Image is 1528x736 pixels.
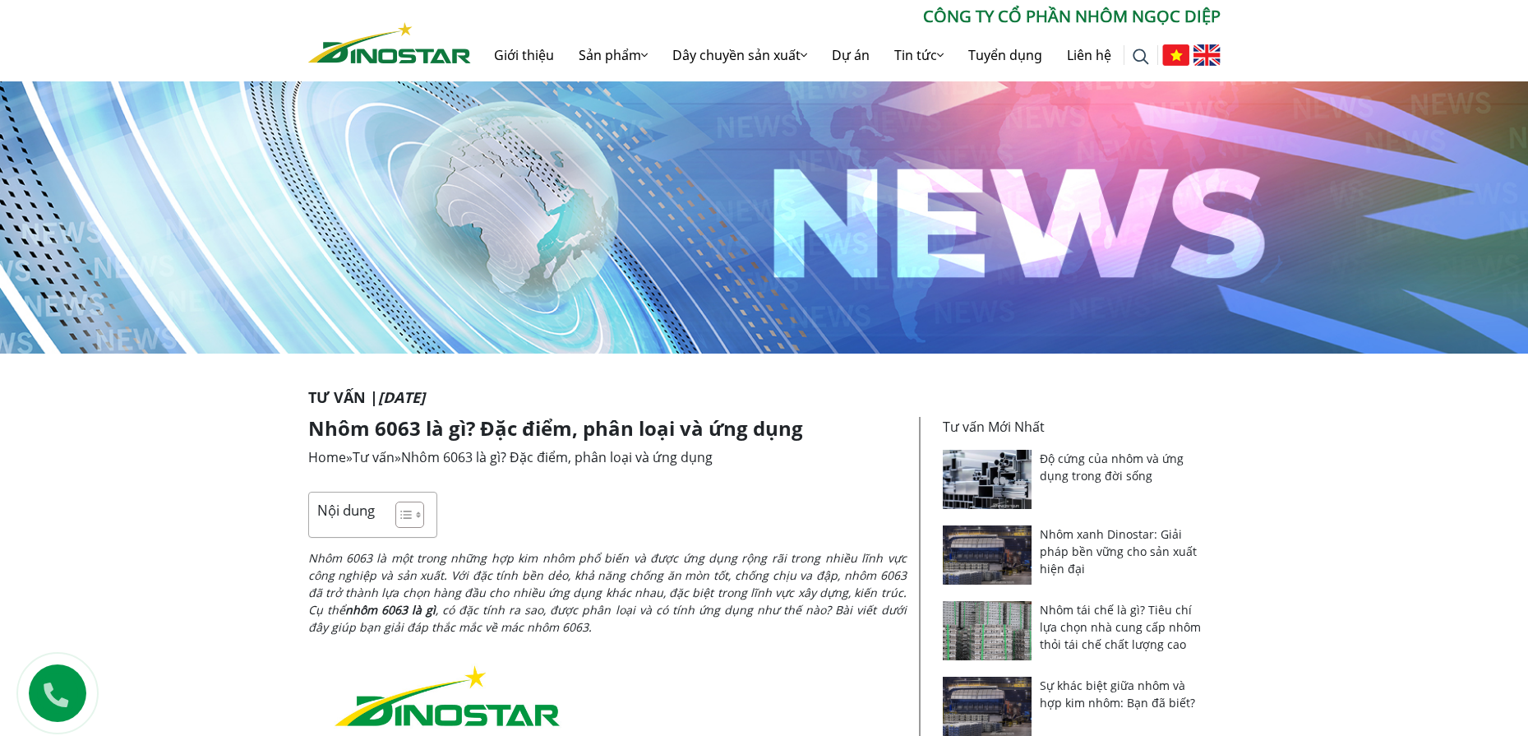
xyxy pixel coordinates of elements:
[566,29,660,81] a: Sản phẩm
[482,29,566,81] a: Giới thiệu
[378,387,425,407] i: [DATE]
[317,501,375,520] p: Nội dung
[308,602,907,635] span: , có đặc tính ra sao, được phân loại và có tính ứng dụng như thế nào? Bài viết dưới đây giúp bạn ...
[943,417,1211,437] p: Tư vấn Mới Nhất
[1193,44,1221,66] img: English
[345,602,436,618] i: nhôm 6063 là gì
[943,601,1032,660] img: Nhôm tái chế là gì? Tiêu chí lựa chọn nhà cung cấp nhôm thỏi tái chế chất lượng cao
[401,448,713,466] span: Nhôm 6063 là gì? Đặc điểm, phân loại và ứng dụng
[943,525,1032,585] img: Nhôm xanh Dinostar: Giải pháp bền vững cho sản xuất hiện đại
[1040,526,1197,576] a: Nhôm xanh Dinostar: Giải pháp bền vững cho sản xuất hiện đại
[308,387,1221,409] p: Tư vấn |
[1040,451,1184,484] a: Độ cứng của nhôm và ứng dụng trong đời sống
[383,501,420,529] a: Toggle Table of Content
[308,417,907,441] h1: Nhôm 6063 là gì? Đặc điểm, phân loại và ứng dụng
[308,22,471,63] img: Nhôm Dinostar
[956,29,1055,81] a: Tuyển dụng
[1055,29,1124,81] a: Liên hệ
[1162,44,1189,66] img: Tiếng Việt
[819,29,882,81] a: Dự án
[1040,602,1201,652] a: Nhôm tái chế là gì? Tiêu chí lựa chọn nhà cung cấp nhôm thỏi tái chế chất lượng cao
[660,29,819,81] a: Dây chuyền sản xuất
[308,448,346,466] a: Home
[353,448,395,466] a: Tư vấn
[308,550,907,618] span: Nhôm 6063 là một trong những hợp kim nhôm phổ biến và được ứng dụng rộng rãi trong nhiều lĩnh vực...
[471,4,1221,29] p: CÔNG TY CỔ PHẦN NHÔM NGỌC DIỆP
[943,677,1032,736] img: Sự khác biệt giữa nhôm và hợp kim nhôm: Bạn đã biết?
[308,448,713,466] span: » »
[1040,678,1195,711] a: Sự khác biệt giữa nhôm và hợp kim nhôm: Bạn đã biết?
[1133,49,1149,65] img: search
[882,29,956,81] a: Tin tức
[943,450,1032,509] img: Độ cứng của nhôm và ứng dụng trong đời sống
